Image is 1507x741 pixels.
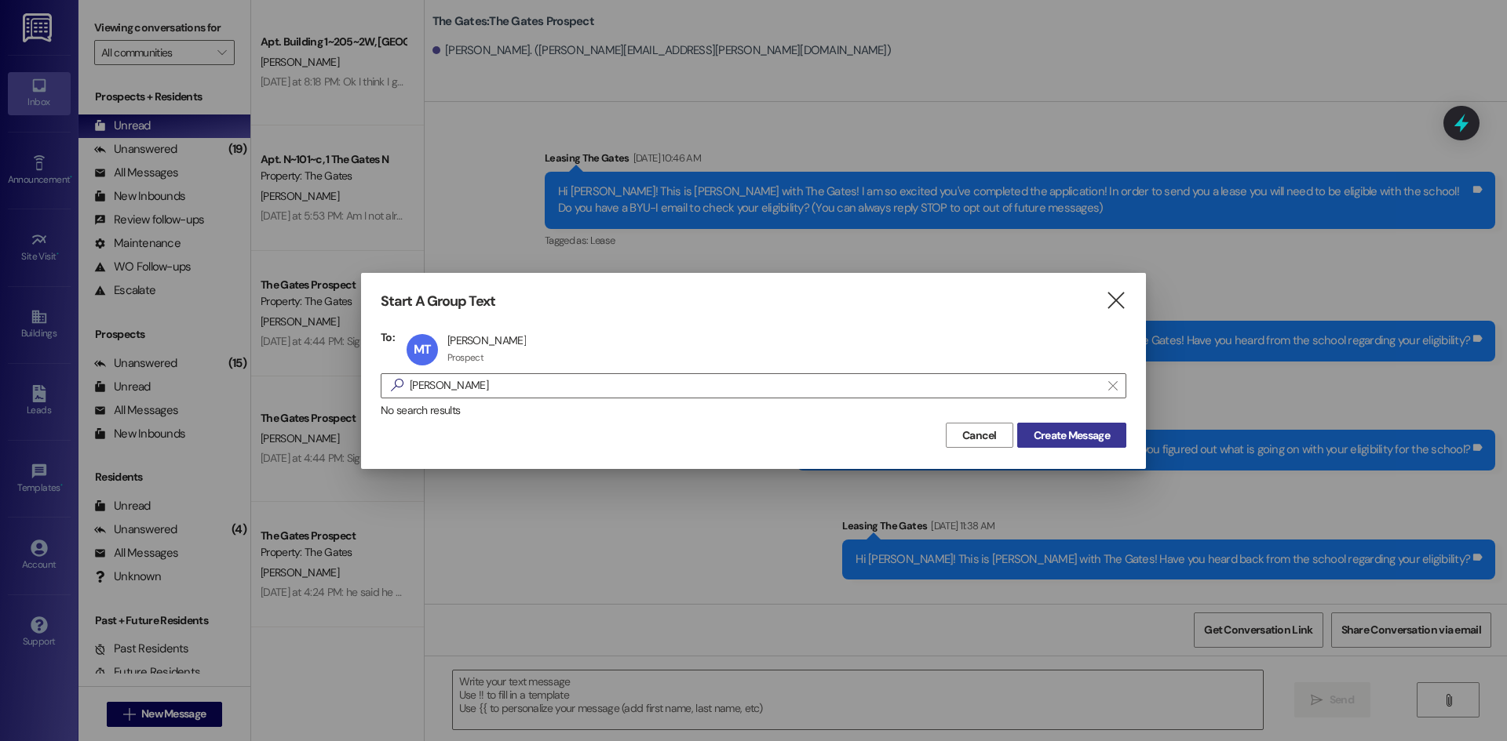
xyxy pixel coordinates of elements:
[410,375,1100,397] input: Search for any contact or apartment
[447,351,483,364] div: Prospect
[447,333,526,347] div: [PERSON_NAME]
[381,292,495,311] h3: Start A Group Text
[1034,427,1110,444] span: Create Message
[1017,423,1126,448] button: Create Message
[1108,380,1117,392] i: 
[385,377,410,394] i: 
[962,427,997,444] span: Cancel
[1105,292,1126,309] i: 
[946,423,1013,448] button: Cancel
[414,341,431,358] span: MT
[1100,374,1126,398] button: Clear text
[381,330,395,344] h3: To:
[381,402,1126,419] div: No search results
